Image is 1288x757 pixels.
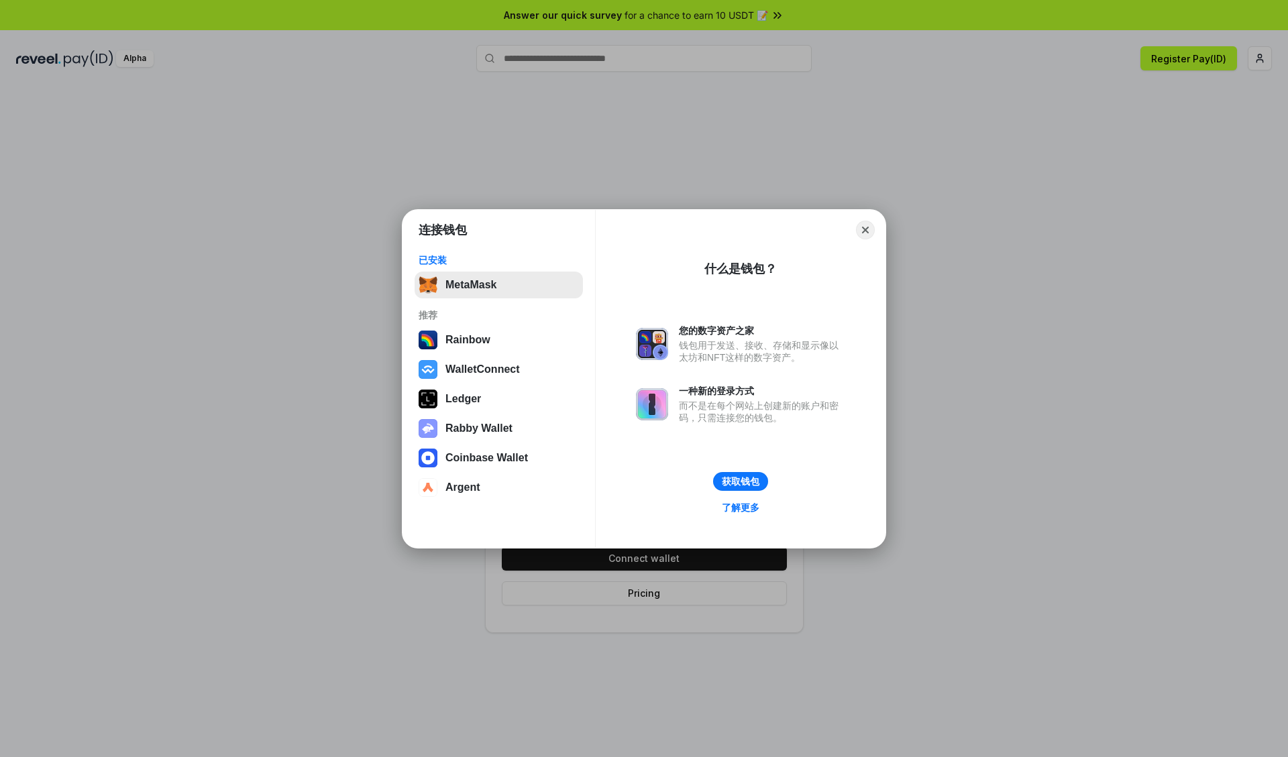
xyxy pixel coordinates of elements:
[704,261,777,277] div: 什么是钱包？
[419,222,467,238] h1: 连接钱包
[445,452,528,464] div: Coinbase Wallet
[856,221,875,239] button: Close
[415,386,583,412] button: Ledger
[415,415,583,442] button: Rabby Wallet
[445,393,481,405] div: Ledger
[445,481,480,493] div: Argent
[419,449,437,467] img: svg+xml,%3Csvg%20width%3D%2228%22%20height%3D%2228%22%20viewBox%3D%220%200%2028%2028%22%20fill%3D...
[679,400,845,424] div: 而不是在每个网站上创建新的账户和密码，只需连接您的钱包。
[722,475,759,487] div: 获取钱包
[722,502,759,514] div: 了解更多
[679,339,845,363] div: 钱包用于发送、接收、存储和显示像以太坊和NFT这样的数字资产。
[445,279,496,291] div: MetaMask
[419,276,437,294] img: svg+xml,%3Csvg%20fill%3D%22none%22%20height%3D%2233%22%20viewBox%3D%220%200%2035%2033%22%20width%...
[679,325,845,337] div: 您的数字资产之家
[636,328,668,360] img: svg+xml,%3Csvg%20xmlns%3D%22http%3A%2F%2Fwww.w3.org%2F2000%2Fsvg%22%20fill%3D%22none%22%20viewBox...
[419,419,437,438] img: svg+xml,%3Csvg%20xmlns%3D%22http%3A%2F%2Fwww.w3.org%2F2000%2Fsvg%22%20fill%3D%22none%22%20viewBox...
[415,327,583,353] button: Rainbow
[415,474,583,501] button: Argent
[419,390,437,408] img: svg+xml,%3Csvg%20xmlns%3D%22http%3A%2F%2Fwww.w3.org%2F2000%2Fsvg%22%20width%3D%2228%22%20height%3...
[419,331,437,349] img: svg+xml,%3Csvg%20width%3D%22120%22%20height%3D%22120%22%20viewBox%3D%220%200%20120%20120%22%20fil...
[415,445,583,471] button: Coinbase Wallet
[636,388,668,420] img: svg+xml,%3Csvg%20xmlns%3D%22http%3A%2F%2Fwww.w3.org%2F2000%2Fsvg%22%20fill%3D%22none%22%20viewBox...
[445,334,490,346] div: Rainbow
[419,360,437,379] img: svg+xml,%3Csvg%20width%3D%2228%22%20height%3D%2228%22%20viewBox%3D%220%200%2028%2028%22%20fill%3D...
[445,422,513,434] div: Rabby Wallet
[419,309,579,321] div: 推荐
[419,478,437,497] img: svg+xml,%3Csvg%20width%3D%2228%22%20height%3D%2228%22%20viewBox%3D%220%200%2028%2028%22%20fill%3D...
[713,472,768,491] button: 获取钱包
[445,363,520,375] div: WalletConnect
[419,254,579,266] div: 已安装
[714,499,767,516] a: 了解更多
[679,385,845,397] div: 一种新的登录方式
[415,272,583,298] button: MetaMask
[415,356,583,383] button: WalletConnect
